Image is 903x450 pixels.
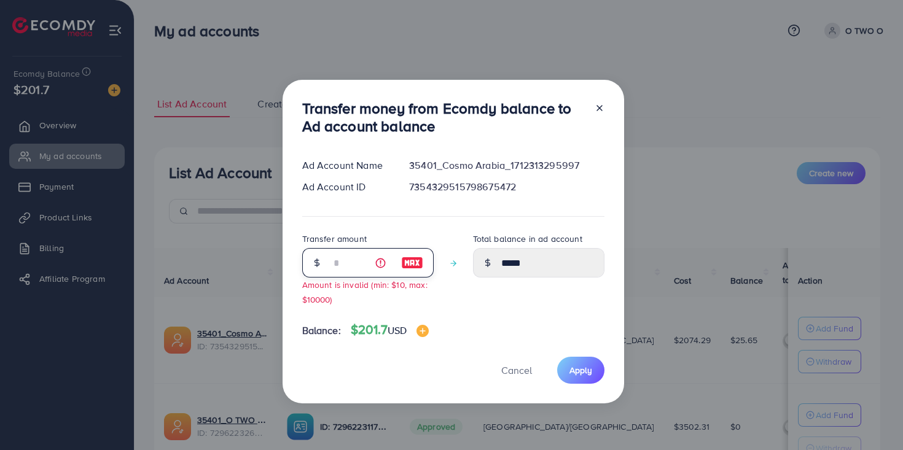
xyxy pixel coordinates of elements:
[399,158,614,173] div: 35401_Cosmo Arabia_1712313295997
[388,324,407,337] span: USD
[501,363,532,377] span: Cancel
[302,99,585,135] h3: Transfer money from Ecomdy balance to Ad account balance
[292,158,400,173] div: Ad Account Name
[351,322,429,338] h4: $201.7
[569,364,592,376] span: Apply
[416,325,429,337] img: image
[302,279,428,305] small: Amount is invalid (min: $10, max: $10000)
[292,180,400,194] div: Ad Account ID
[851,395,894,441] iframe: Chat
[486,357,547,383] button: Cancel
[302,233,367,245] label: Transfer amount
[399,180,614,194] div: 7354329515798675472
[557,357,604,383] button: Apply
[302,324,341,338] span: Balance:
[401,255,423,270] img: image
[473,233,582,245] label: Total balance in ad account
